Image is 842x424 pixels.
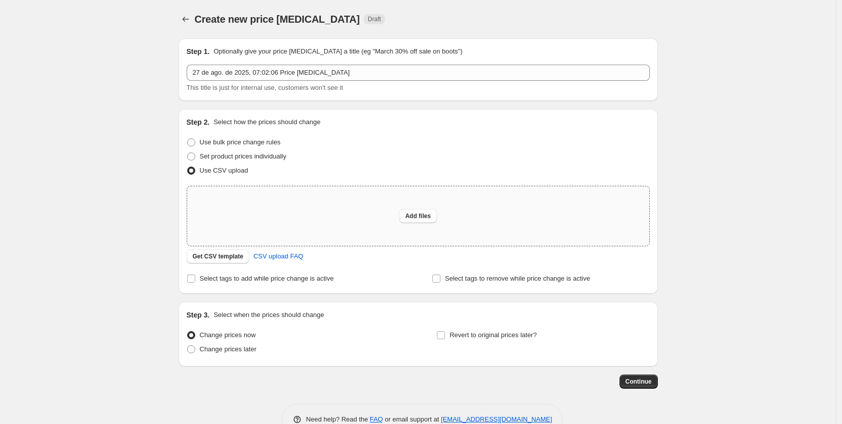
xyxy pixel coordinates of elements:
a: FAQ [370,415,383,423]
span: This title is just for internal use, customers won't see it [187,84,343,91]
button: Continue [620,375,658,389]
span: Get CSV template [193,252,244,260]
p: Select when the prices should change [213,310,324,320]
h2: Step 2. [187,117,210,127]
button: Add files [399,209,437,223]
button: Get CSV template [187,249,250,263]
span: Change prices now [200,331,256,339]
span: Select tags to add while price change is active [200,275,334,282]
a: CSV upload FAQ [247,248,309,264]
h2: Step 1. [187,46,210,57]
span: Change prices later [200,345,257,353]
span: or email support at [383,415,441,423]
button: Price change jobs [179,12,193,26]
a: [EMAIL_ADDRESS][DOMAIN_NAME] [441,415,552,423]
input: 30% off holiday sale [187,65,650,81]
span: Use bulk price change rules [200,138,280,146]
p: Select how the prices should change [213,117,320,127]
span: Revert to original prices later? [450,331,537,339]
p: Optionally give your price [MEDICAL_DATA] a title (eg "March 30% off sale on boots") [213,46,462,57]
span: Set product prices individually [200,152,287,160]
span: Need help? Read the [306,415,370,423]
span: CSV upload FAQ [253,251,303,261]
span: Add files [405,212,431,220]
span: Select tags to remove while price change is active [445,275,590,282]
span: Create new price [MEDICAL_DATA] [195,14,360,25]
span: Use CSV upload [200,167,248,174]
span: Draft [368,15,381,23]
span: Continue [626,378,652,386]
h2: Step 3. [187,310,210,320]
